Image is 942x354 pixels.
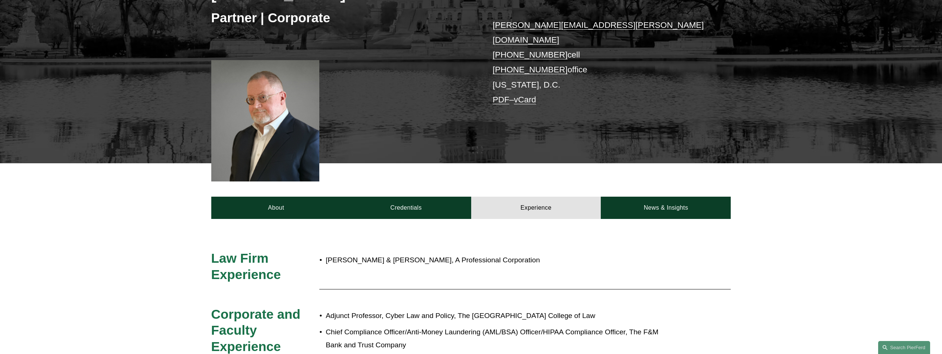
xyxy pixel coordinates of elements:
a: vCard [514,95,536,104]
a: Credentials [341,197,471,219]
p: Adjunct Professor, Cyber Law and Policy, The [GEOGRAPHIC_DATA] College of Law [326,309,666,322]
a: About [211,197,341,219]
span: Law Firm Experience [211,251,281,282]
a: Experience [471,197,601,219]
a: PDF [493,95,509,104]
a: [PERSON_NAME][EMAIL_ADDRESS][PERSON_NAME][DOMAIN_NAME] [493,20,704,45]
a: News & Insights [601,197,731,219]
p: [PERSON_NAME] & [PERSON_NAME], A Professional Corporation [326,254,666,267]
a: [PHONE_NUMBER] [493,50,568,59]
a: Search this site [878,341,930,354]
h3: Partner | Corporate [211,10,471,26]
p: cell office [US_STATE], D.C. – [493,18,709,108]
p: Chief Compliance Officer/Anti-Money Laundering (AML/BSA) Officer/HIPAA Compliance Officer, The F&... [326,326,666,351]
span: Corporate and Faculty Experience [211,307,304,354]
a: [PHONE_NUMBER] [493,65,568,74]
